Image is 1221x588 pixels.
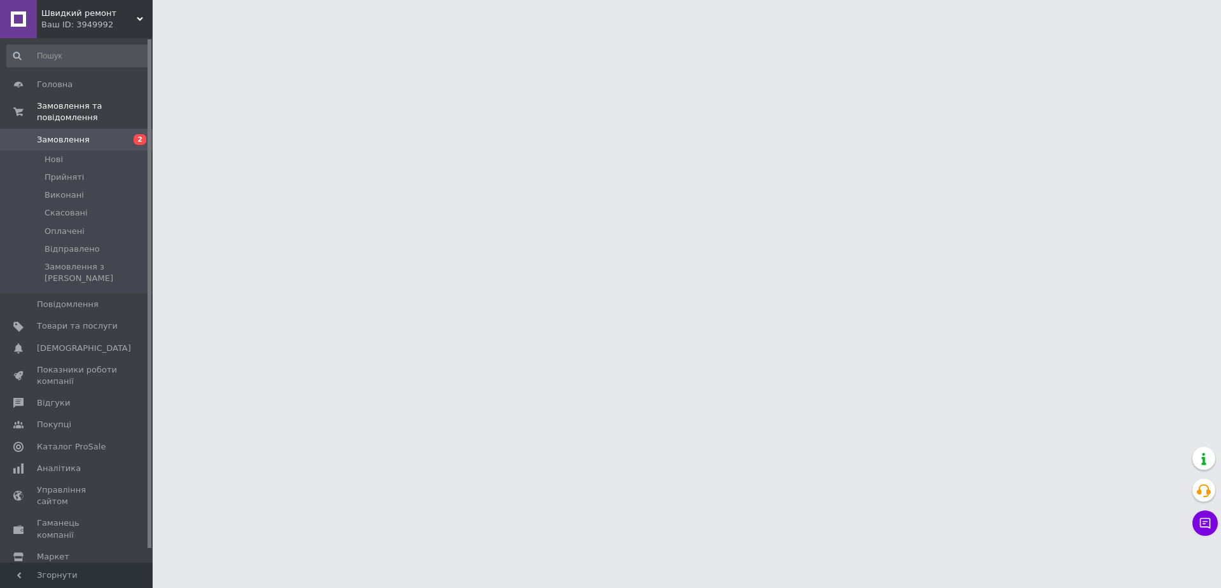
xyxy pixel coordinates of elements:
span: Оплачені [45,226,85,237]
button: Чат з покупцем [1192,510,1218,536]
span: Маркет [37,551,69,563]
span: Замовлення з [PERSON_NAME] [45,261,149,284]
span: Каталог ProSale [37,441,106,453]
span: Управління сайтом [37,484,118,507]
span: Гаманець компанії [37,517,118,540]
span: Відгуки [37,397,70,409]
span: Швидкий ремонт [41,8,137,19]
span: Скасовані [45,207,88,219]
span: Товари та послуги [37,320,118,332]
input: Пошук [6,44,150,67]
span: Показники роботи компанії [37,364,118,387]
span: Прийняті [45,172,84,183]
span: Замовлення та повідомлення [37,100,153,123]
div: Ваш ID: 3949992 [41,19,153,31]
span: Виконані [45,189,84,201]
span: Відправлено [45,243,100,255]
span: Нові [45,154,63,165]
span: Аналітика [37,463,81,474]
span: Замовлення [37,134,90,146]
span: Повідомлення [37,299,99,310]
span: Головна [37,79,72,90]
span: [DEMOGRAPHIC_DATA] [37,343,131,354]
span: Покупці [37,419,71,430]
span: 2 [134,134,146,145]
